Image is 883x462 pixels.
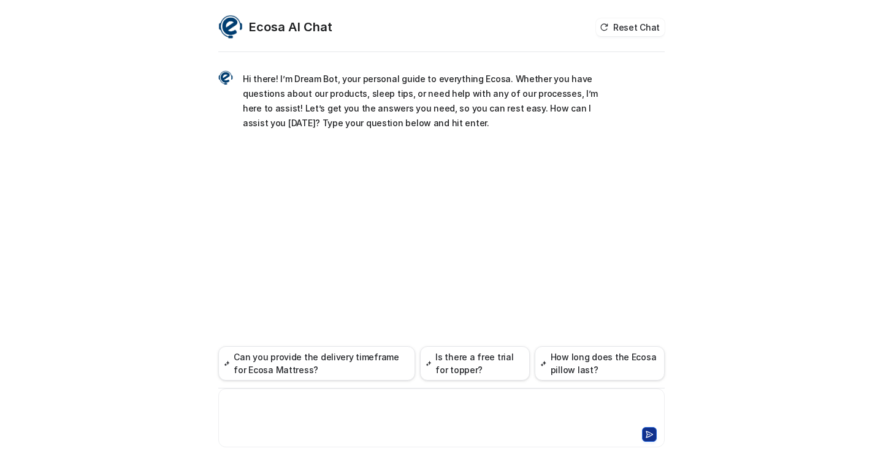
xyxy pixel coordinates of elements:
h2: Ecosa AI Chat [249,18,332,36]
button: Reset Chat [596,18,665,36]
button: Is there a free trial for topper? [420,346,530,381]
img: Widget [218,70,233,85]
img: Widget [218,15,243,39]
button: How long does the Ecosa pillow last? [535,346,665,381]
p: Hi there! I’m Dream Bot, your personal guide to everything Ecosa. Whether you have questions abou... [243,72,602,131]
button: Can you provide the delivery timeframe for Ecosa Mattress? [218,346,415,381]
